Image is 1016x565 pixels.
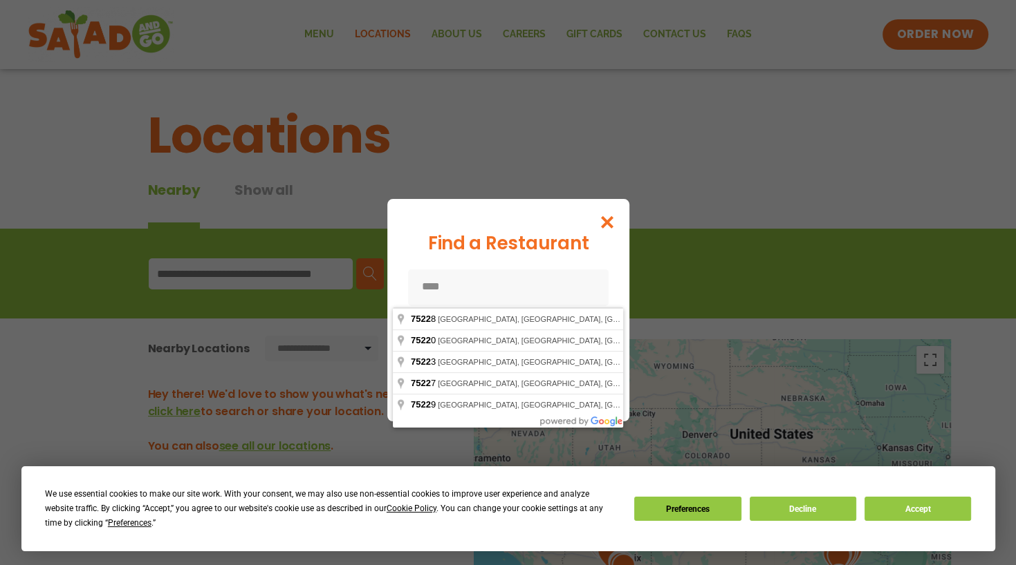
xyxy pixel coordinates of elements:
[411,378,431,388] span: 7522
[438,336,684,345] span: [GEOGRAPHIC_DATA], [GEOGRAPHIC_DATA], [GEOGRAPHIC_DATA]
[865,497,971,521] button: Accept
[411,399,438,410] span: 9
[411,378,438,388] span: 7
[45,487,618,530] div: We use essential cookies to make our site work. With your consent, we may also use non-essential ...
[438,401,684,409] span: [GEOGRAPHIC_DATA], [GEOGRAPHIC_DATA], [GEOGRAPHIC_DATA]
[438,315,684,323] span: [GEOGRAPHIC_DATA], [GEOGRAPHIC_DATA], [GEOGRAPHIC_DATA]
[750,497,856,521] button: Decline
[584,199,629,245] button: Close modal
[411,314,431,324] span: 7522
[108,518,151,528] span: Preferences
[21,466,995,551] div: Cookie Consent Prompt
[408,230,609,257] div: Find a Restaurant
[387,504,436,513] span: Cookie Policy
[411,356,431,367] span: 7522
[411,335,431,345] span: 7522
[411,356,438,367] span: 3
[634,497,741,521] button: Preferences
[438,379,684,387] span: [GEOGRAPHIC_DATA], [GEOGRAPHIC_DATA], [GEOGRAPHIC_DATA]
[411,399,431,410] span: 7522
[411,335,438,345] span: 0
[438,358,684,366] span: [GEOGRAPHIC_DATA], [GEOGRAPHIC_DATA], [GEOGRAPHIC_DATA]
[411,314,438,324] span: 8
